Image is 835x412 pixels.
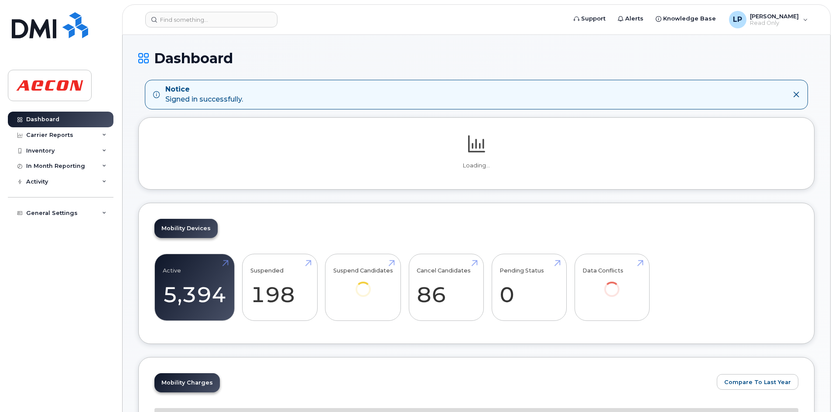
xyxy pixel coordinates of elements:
a: Cancel Candidates 86 [417,259,476,316]
a: Data Conflicts [582,259,641,309]
a: Suspend Candidates [333,259,393,309]
a: Suspended 198 [250,259,309,316]
div: Signed in successfully. [165,85,243,105]
a: Mobility Devices [154,219,218,238]
h1: Dashboard [138,51,814,66]
a: Mobility Charges [154,373,220,392]
button: Compare To Last Year [717,374,798,390]
a: Pending Status 0 [500,259,558,316]
span: Compare To Last Year [724,378,791,386]
p: Loading... [154,162,798,170]
a: Active 5,394 [163,259,226,316]
strong: Notice [165,85,243,95]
